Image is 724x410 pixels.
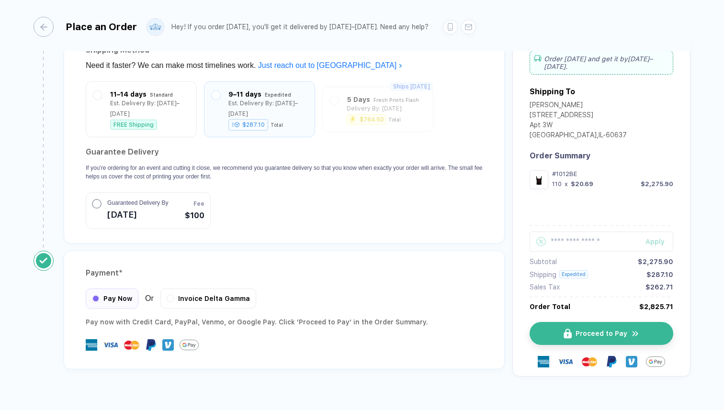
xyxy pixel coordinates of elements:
[86,266,483,281] div: Payment
[530,322,673,345] button: iconProceed to Payicon
[66,21,137,33] div: Place an Order
[271,122,283,128] div: Total
[538,356,549,367] img: express
[552,180,562,188] div: 110
[107,199,168,207] span: Guaranteed Delivery By
[530,131,627,141] div: [GEOGRAPHIC_DATA] , IL - 60637
[86,192,211,229] button: Guaranteed Delivery By[DATE]Fee$100
[530,51,673,75] div: Order [DATE] and get it by [DATE]–[DATE] .
[86,58,483,73] div: Need it faster? We can make most timelines work.
[265,89,291,100] div: Expedited
[110,89,147,100] div: 11–14 days
[530,121,627,131] div: Apt 3W
[107,207,168,222] span: [DATE]
[86,288,256,309] div: Or
[124,337,139,353] img: master-card
[180,335,199,355] img: GPay
[559,270,588,278] div: Expedited
[532,173,546,187] img: fffbe2c4-b049-4ebf-8f7b-ccb32be15f68_nt_front_1757953172006.jpg
[212,89,307,130] div: 9–11 days ExpeditedEst. Delivery By: [DATE]–[DATE]$287.10Total
[86,288,138,309] div: Pay Now
[103,295,132,302] span: Pay Now
[178,295,250,302] span: Invoice Delta Gamma
[639,303,673,310] div: $2,825.71
[145,339,157,351] img: Paypal
[606,356,617,367] img: Paypal
[530,283,560,291] div: Sales Tax
[638,258,673,266] div: $2,275.90
[530,303,570,310] div: Order Total
[185,210,204,222] span: $100
[86,316,483,328] div: Pay now with Credit Card, PayPal , Venmo , or Google Pay. Click 'Proceed to Pay' in the Order Sum...
[582,354,597,369] img: master-card
[530,111,627,121] div: [STREET_ADDRESS]
[193,199,204,208] span: Fee
[160,288,256,309] div: Invoice Delta Gamma
[228,119,268,131] div: $287.10
[530,258,557,266] div: Subtotal
[641,180,673,188] div: $2,275.90
[633,232,673,252] button: Apply
[645,283,673,291] div: $262.71
[162,339,174,351] img: Venmo
[530,151,673,160] div: Order Summary
[558,354,573,369] img: visa
[103,337,118,353] img: visa
[530,87,575,96] div: Shipping To
[110,120,157,130] div: FREE Shipping
[564,180,569,188] div: x
[86,144,483,160] h2: Guarantee Delivery
[646,352,665,371] img: GPay
[150,89,173,100] div: Standard
[571,180,593,188] div: $20.69
[93,89,189,130] div: 11–14 days StandardEst. Delivery By: [DATE]–[DATE]FREE Shipping
[530,271,556,278] div: Shipping
[552,170,673,177] div: #1012BE
[86,164,483,181] p: If you're ordering for an event and cutting it close, we recommend you guarantee delivery so that...
[86,339,97,351] img: express
[576,330,627,337] span: Proceed to Pay
[530,101,627,111] div: [PERSON_NAME]
[147,19,164,35] img: user profile
[171,23,429,31] div: Hey! If you order [DATE], you'll get it delivered by [DATE]–[DATE]. Need any help?
[631,329,640,338] img: icon
[645,238,673,245] div: Apply
[564,329,572,339] img: icon
[258,61,403,69] a: Just reach out to [GEOGRAPHIC_DATA]
[626,356,637,367] img: Venmo
[228,98,307,119] div: Est. Delivery By: [DATE]–[DATE]
[110,98,189,119] div: Est. Delivery By: [DATE]–[DATE]
[228,89,261,100] div: 9–11 days
[646,271,673,278] div: $287.10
